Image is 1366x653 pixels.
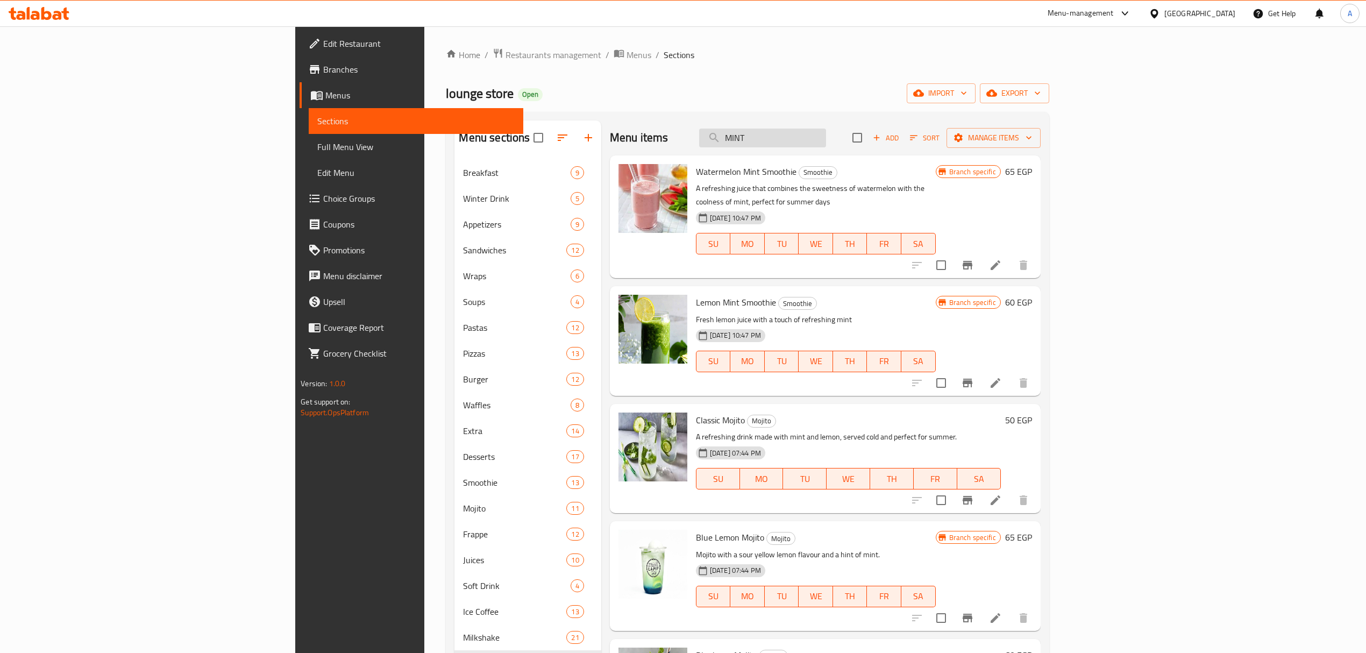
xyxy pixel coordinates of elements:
span: SU [701,236,726,252]
h2: Menu items [610,130,668,146]
span: Pizzas [463,347,566,360]
a: Grocery Checklist [300,340,523,366]
button: SU [696,586,730,607]
p: Fresh lemon juice with a touch of refreshing mint [696,313,936,326]
div: items [571,399,584,411]
a: Edit menu item [989,612,1002,624]
span: MO [735,236,760,252]
p: A refreshing juice that combines the sweetness of watermelon with the coolness of mint, perfect f... [696,182,936,209]
div: Soft Drink4 [454,573,601,599]
span: Smoothie [463,476,566,489]
span: 4 [571,581,584,591]
span: Restaurants management [506,48,601,61]
button: FR [867,351,901,372]
div: items [566,373,584,386]
span: Branches [323,63,515,76]
span: WE [803,588,829,604]
button: Branch-specific-item [955,252,980,278]
button: TU [783,468,827,489]
a: Edit Restaurant [300,31,523,56]
div: items [566,528,584,541]
div: Appetizers9 [454,211,601,237]
div: Breakfast9 [454,160,601,186]
span: [DATE] 10:47 PM [706,213,765,223]
a: Restaurants management [493,48,601,62]
span: 12 [567,529,583,540]
a: Support.OpsPlatform [301,406,369,420]
span: WE [803,353,829,369]
span: SU [701,353,726,369]
span: 13 [567,478,583,488]
button: delete [1011,252,1036,278]
a: Edit menu item [989,494,1002,507]
h6: 65 EGP [1005,530,1032,545]
span: Mojito [748,415,776,427]
button: SU [696,351,730,372]
button: SU [696,233,730,254]
button: Add section [575,125,601,151]
button: MO [730,233,765,254]
p: Mojito with a sour yellow lemon flavour and a hint of mint. [696,548,936,562]
button: FR [867,233,901,254]
button: SA [901,233,936,254]
span: Frappe [463,528,566,541]
img: Blue Lemon Mojito [618,530,687,599]
button: delete [1011,370,1036,396]
span: 5 [571,194,584,204]
a: Menus [300,82,523,108]
button: TU [765,233,799,254]
span: Branch specific [945,167,1000,177]
span: Waffles [463,399,570,411]
span: Blue Lemon Mojito [696,529,764,545]
span: SA [962,471,997,487]
button: Branch-specific-item [955,487,980,513]
div: items [566,631,584,644]
button: WE [799,351,833,372]
div: Open [518,88,543,101]
span: TU [769,588,795,604]
span: Manage items [955,131,1032,145]
button: SA [901,351,936,372]
div: Extra14 [454,418,601,444]
span: Select to update [930,489,952,512]
a: Coupons [300,211,523,237]
span: Breakfast [463,166,570,179]
span: Open [518,90,543,99]
span: Juices [463,553,566,566]
span: Select to update [930,607,952,629]
div: Burger12 [454,366,601,392]
span: MO [744,471,779,487]
input: search [699,129,826,147]
button: TH [870,468,914,489]
img: Classic Mojito [618,413,687,481]
span: 21 [567,633,583,643]
a: Menus [614,48,651,62]
span: Sandwiches [463,244,566,257]
div: Waffles8 [454,392,601,418]
span: TH [837,588,863,604]
div: Smoothie [799,166,837,179]
span: 13 [567,607,583,617]
button: Manage items [947,128,1041,148]
div: Pizzas13 [454,340,601,366]
button: TU [765,351,799,372]
span: FR [871,236,897,252]
a: Branches [300,56,523,82]
li: / [606,48,609,61]
span: Get support on: [301,395,350,409]
span: Edit Restaurant [323,37,515,50]
span: Promotions [323,244,515,257]
span: Pastas [463,321,566,334]
span: TU [769,353,795,369]
button: delete [1011,605,1036,631]
nav: breadcrumb [446,48,1049,62]
div: items [566,605,584,618]
span: Mojito [463,502,566,515]
div: Frappe12 [454,521,601,547]
div: Ice Coffee [463,605,566,618]
button: import [907,83,976,103]
span: Branch specific [945,297,1000,308]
